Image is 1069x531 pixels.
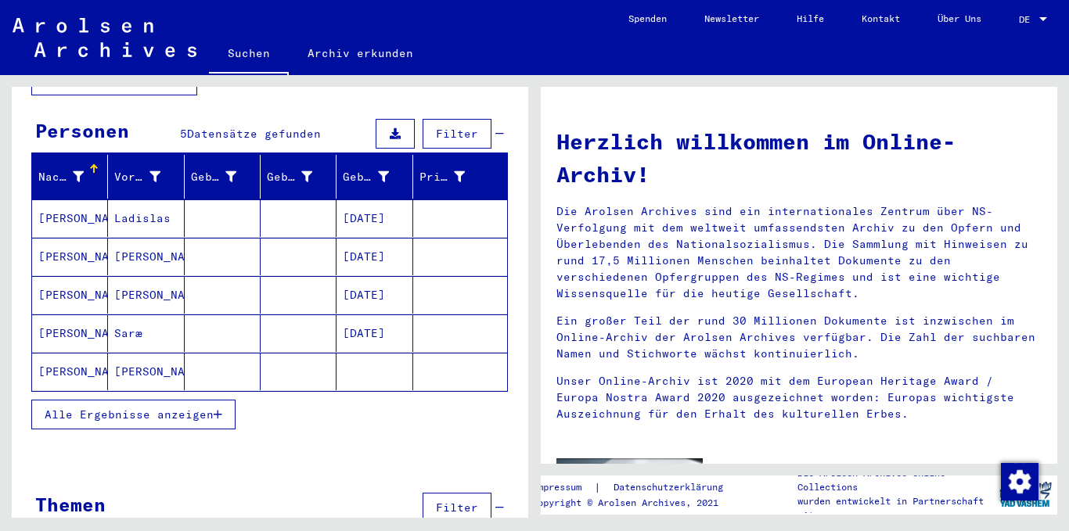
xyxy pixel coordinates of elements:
mat-cell: [PERSON_NAME] [32,199,108,237]
p: Copyright © Arolsen Archives, 2021 [532,496,742,510]
h1: Herzlich willkommen im Online-Archiv! [556,125,1042,191]
mat-cell: [PERSON_NAME] [108,276,184,314]
mat-header-cell: Geburtsdatum [337,155,412,199]
p: Unser Online-Archiv ist 2020 mit dem European Heritage Award / Europa Nostra Award 2020 ausgezeic... [556,373,1042,422]
div: Nachname [38,164,107,189]
mat-header-cell: Geburt‏ [261,155,337,199]
mat-header-cell: Vorname [108,155,184,199]
mat-cell: [DATE] [337,276,412,314]
img: yv_logo.png [996,475,1055,514]
p: Ein großer Teil der rund 30 Millionen Dokumente ist inzwischen im Online-Archiv der Arolsen Archi... [556,313,1042,362]
div: Vorname [114,164,183,189]
span: Datensätze gefunden [187,127,321,141]
div: Geburtsdatum [343,169,388,185]
img: Zustimmung ändern [1001,463,1038,501]
div: Geburt‏ [267,169,312,185]
div: | [532,479,742,496]
div: Nachname [38,169,84,185]
mat-header-cell: Prisoner # [413,155,507,199]
mat-cell: [PERSON_NAME] [32,353,108,390]
mat-cell: [PERSON_NAME] [108,238,184,275]
mat-header-cell: Geburtsname [185,155,261,199]
span: 5 [180,127,187,141]
div: Geburtsname [191,164,260,189]
mat-cell: Saræ [108,314,184,352]
mat-header-cell: Nachname [32,155,108,199]
mat-cell: [DATE] [337,314,412,352]
button: Alle Ergebnisse anzeigen [31,400,236,429]
div: Prisoner # [419,169,465,185]
div: Themen [35,490,106,518]
mat-cell: [PERSON_NAME] [108,353,184,390]
div: Geburt‏ [267,164,336,189]
mat-cell: [DATE] [337,238,412,275]
a: Archiv erkunden [289,34,432,72]
button: Filter [423,119,491,149]
div: Prisoner # [419,164,488,189]
mat-cell: [DATE] [337,199,412,237]
span: DE [1019,14,1036,25]
mat-cell: [PERSON_NAME] [32,314,108,352]
p: Die Arolsen Archives sind ein internationales Zentrum über NS-Verfolgung mit dem weltweit umfasse... [556,203,1042,302]
button: Filter [423,493,491,522]
mat-cell: Ladislas [108,199,184,237]
a: Impressum [532,479,594,496]
mat-cell: [PERSON_NAME] [32,238,108,275]
a: Suchen [209,34,289,75]
mat-cell: [PERSON_NAME] [32,276,108,314]
p: wurden entwickelt in Partnerschaft mit [797,494,993,522]
a: Datenschutzerklärung [601,479,742,496]
div: Vorname [114,169,160,185]
span: Filter [436,501,478,515]
div: Geburtsname [191,169,236,185]
img: Arolsen_neg.svg [13,18,196,57]
p: Die Arolsen Archives Online-Collections [797,466,993,494]
div: Geburtsdatum [343,164,412,189]
span: Alle Ergebnisse anzeigen [45,407,214,422]
span: Filter [436,127,478,141]
div: Zustimmung ändern [1000,462,1038,500]
div: Personen [35,117,129,145]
